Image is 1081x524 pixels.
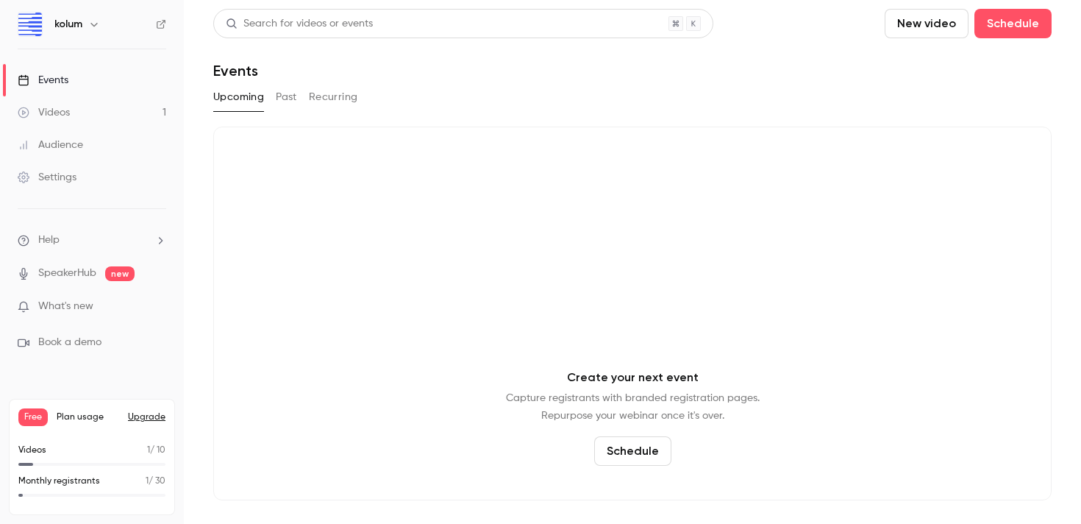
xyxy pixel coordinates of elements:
p: Videos [18,444,46,457]
div: Videos [18,105,70,120]
li: help-dropdown-opener [18,233,166,248]
span: Help [38,233,60,248]
span: What's new [38,299,93,314]
iframe: Noticeable Trigger [149,300,166,314]
div: Events [18,73,68,88]
button: Schedule [594,436,671,466]
button: Past [276,85,297,109]
h1: Events [213,62,258,79]
div: Settings [18,170,76,185]
span: 1 [147,446,150,455]
p: / 30 [146,475,165,488]
div: Search for videos or events [226,16,373,32]
span: Plan usage [57,411,119,423]
span: 1 [146,477,149,486]
p: Monthly registrants [18,475,100,488]
img: kolum [18,13,42,36]
h6: kolum [54,17,82,32]
button: New video [885,9,968,38]
button: Upgrade [128,411,165,423]
a: SpeakerHub [38,266,96,281]
span: new [105,266,135,281]
p: / 10 [147,444,165,457]
p: Create your next event [567,369,699,386]
button: Upcoming [213,85,264,109]
span: Free [18,408,48,426]
span: Book a demo [38,335,101,350]
div: Audience [18,138,83,152]
p: Capture registrants with branded registration pages. Repurpose your webinar once it's over. [506,389,760,425]
button: Schedule [974,9,1052,38]
button: Recurring [309,85,358,109]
